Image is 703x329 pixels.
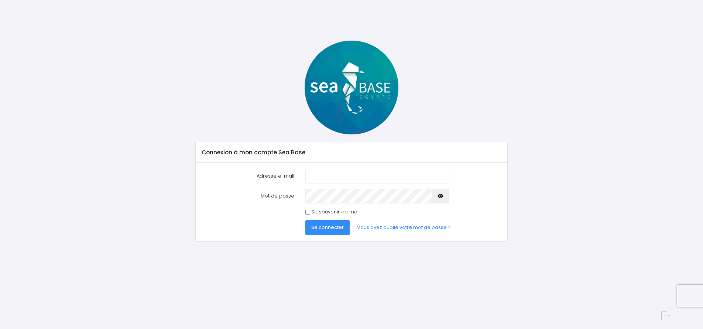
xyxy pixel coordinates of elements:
[311,224,344,231] span: Se connecter
[196,189,300,203] label: Mot de passe
[196,169,300,184] label: Adresse e-mail
[196,142,507,163] div: Connexion à mon compte Sea Base
[311,208,359,216] label: Se souvenir de moi
[351,220,457,235] a: Vous avez oublié votre mot de passe ?
[305,220,350,235] button: Se connecter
